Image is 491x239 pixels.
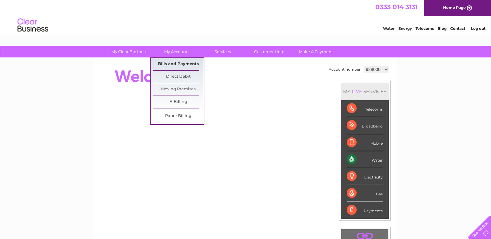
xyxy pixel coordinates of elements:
[347,168,383,185] div: Electricity
[347,117,383,134] div: Broadband
[153,83,204,96] a: Moving Premises
[151,46,201,57] a: My Account
[471,26,485,31] a: Log out
[383,26,395,31] a: Water
[347,100,383,117] div: Telecoms
[197,46,248,57] a: Services
[291,46,341,57] a: Make A Payment
[350,88,363,94] div: LIVE
[101,3,391,30] div: Clear Business is a trading name of Verastar Limited (registered in [GEOGRAPHIC_DATA] No. 3667643...
[327,64,362,75] td: Account number
[347,134,383,151] div: Mobile
[244,46,295,57] a: Customer Help
[450,26,465,31] a: Contact
[347,202,383,218] div: Payments
[153,71,204,83] a: Direct Debit
[416,26,434,31] a: Telecoms
[153,58,204,70] a: Bills and Payments
[153,110,204,122] a: Paper Billing
[341,83,389,100] div: MY SERVICES
[375,3,418,11] a: 0333 014 3131
[104,46,155,57] a: My Clear Business
[398,26,412,31] a: Energy
[17,16,48,35] img: logo.png
[347,185,383,202] div: Gas
[347,151,383,168] div: Water
[438,26,447,31] a: Blog
[153,96,204,108] a: E-Billing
